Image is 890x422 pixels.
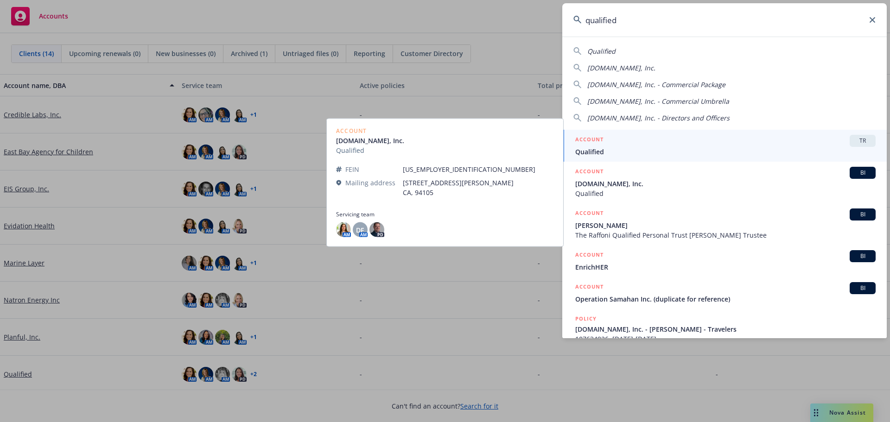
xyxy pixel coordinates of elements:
[575,334,876,344] span: 107634926, [DATE]-[DATE]
[575,262,876,272] span: EnrichHER
[562,309,887,349] a: POLICY[DOMAIN_NAME], Inc. - [PERSON_NAME] - Travelers107634926, [DATE]-[DATE]
[853,284,872,292] span: BI
[562,203,887,245] a: ACCOUNTBI[PERSON_NAME]The Raffoni Qualified Personal Trust [PERSON_NAME] Trustee
[587,80,725,89] span: [DOMAIN_NAME], Inc. - Commercial Package
[853,137,872,145] span: TR
[575,179,876,189] span: [DOMAIN_NAME], Inc.
[587,97,729,106] span: [DOMAIN_NAME], Inc. - Commercial Umbrella
[562,3,887,37] input: Search...
[562,130,887,162] a: ACCOUNTTRQualified
[575,230,876,240] span: The Raffoni Qualified Personal Trust [PERSON_NAME] Trustee
[587,47,616,56] span: Qualified
[575,314,597,323] h5: POLICY
[575,324,876,334] span: [DOMAIN_NAME], Inc. - [PERSON_NAME] - Travelers
[587,63,655,72] span: [DOMAIN_NAME], Inc.
[575,167,604,178] h5: ACCOUNT
[575,282,604,293] h5: ACCOUNT
[575,294,876,304] span: Operation Samahan Inc. (duplicate for reference)
[575,135,604,146] h5: ACCOUNT
[562,162,887,203] a: ACCOUNTBI[DOMAIN_NAME], Inc.Qualified
[562,245,887,277] a: ACCOUNTBIEnrichHER
[853,252,872,260] span: BI
[562,277,887,309] a: ACCOUNTBIOperation Samahan Inc. (duplicate for reference)
[575,250,604,261] h5: ACCOUNT
[575,189,876,198] span: Qualified
[575,220,876,230] span: [PERSON_NAME]
[853,210,872,219] span: BI
[575,208,604,220] h5: ACCOUNT
[575,147,876,157] span: Qualified
[587,113,730,122] span: [DOMAIN_NAME], Inc. - Directors and Officers
[853,169,872,177] span: BI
